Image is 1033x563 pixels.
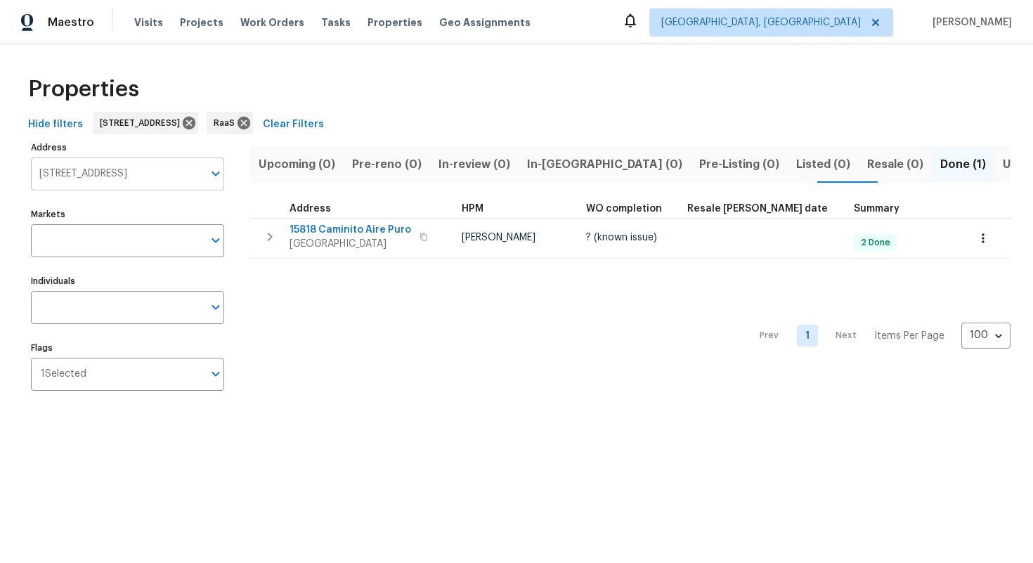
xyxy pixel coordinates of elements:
button: Open [206,297,226,317]
span: Hide filters [28,116,83,134]
div: RaaS [207,112,253,134]
span: WO completion [586,204,662,214]
div: [STREET_ADDRESS] [93,112,198,134]
span: Tasks [321,18,351,27]
span: Geo Assignments [439,15,531,30]
div: 100 [961,317,1011,354]
span: Maestro [48,15,94,30]
button: Open [206,164,226,183]
span: [GEOGRAPHIC_DATA], [GEOGRAPHIC_DATA] [661,15,861,30]
span: In-review (0) [438,155,510,174]
span: [GEOGRAPHIC_DATA] [290,237,411,251]
span: 2 Done [855,237,896,249]
button: Open [206,364,226,384]
label: Individuals [31,277,224,285]
span: Done (1) [940,155,986,174]
span: Work Orders [240,15,304,30]
label: Address [31,143,224,152]
span: Properties [368,15,422,30]
span: Upcoming (0) [259,155,335,174]
span: Properties [28,82,139,96]
a: Goto page 1 [797,325,818,347]
p: Items Per Page [874,329,944,343]
span: Visits [134,15,163,30]
label: Markets [31,210,224,219]
span: Clear Filters [263,116,324,134]
label: Flags [31,344,224,352]
span: [STREET_ADDRESS] [100,116,186,130]
span: 1 Selected [41,368,86,380]
span: RaaS [214,116,240,130]
span: HPM [462,204,483,214]
span: Address [290,204,331,214]
button: Clear Filters [257,112,330,138]
span: 15818 Caminito Aire Puro [290,223,411,237]
span: Pre-reno (0) [352,155,422,174]
span: Projects [180,15,223,30]
span: Listed (0) [796,155,850,174]
span: ? (known issue) [586,233,657,242]
span: Resale (0) [867,155,923,174]
span: Resale [PERSON_NAME] date [687,204,828,214]
span: Pre-Listing (0) [699,155,779,174]
button: Open [206,231,226,250]
span: [PERSON_NAME] [462,233,535,242]
span: Summary [854,204,899,214]
nav: Pagination Navigation [746,267,1011,405]
button: Hide filters [22,112,89,138]
span: [PERSON_NAME] [927,15,1012,30]
span: In-[GEOGRAPHIC_DATA] (0) [527,155,682,174]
